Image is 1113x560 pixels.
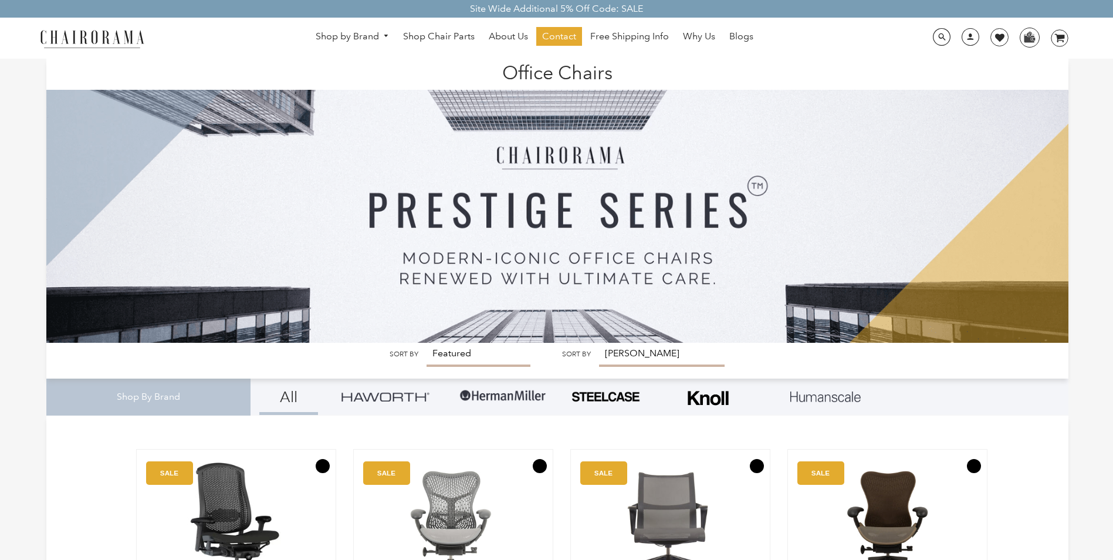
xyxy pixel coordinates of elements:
[729,31,753,43] span: Blogs
[390,350,418,359] label: Sort by
[584,27,675,46] a: Free Shipping Info
[533,459,547,473] button: Add to Wishlist
[46,379,251,416] div: Shop By Brand
[201,27,868,49] nav: DesktopNavigation
[685,383,732,413] img: Frame_4.png
[790,392,861,402] img: Layer_1_1.png
[459,379,547,414] img: Group-1.png
[483,27,534,46] a: About Us
[310,28,395,46] a: Shop by Brand
[542,31,576,43] span: Contact
[967,459,981,473] button: Add to Wishlist
[570,390,641,403] img: PHOTO-2024-07-09-00-53-10-removebg-preview.png
[1020,28,1038,46] img: WhatsApp_Image_2024-07-12_at_16.23.01.webp
[259,379,318,415] a: All
[46,59,1068,343] img: Office Chairs
[33,28,151,49] img: chairorama
[489,31,528,43] span: About Us
[723,27,759,46] a: Blogs
[590,31,669,43] span: Free Shipping Info
[316,459,330,473] button: Add to Wishlist
[58,59,1057,84] h1: Office Chairs
[341,392,429,401] img: Group_4be16a4b-c81a-4a6e-a540-764d0a8faf6e.png
[160,469,178,477] text: SALE
[677,27,721,46] a: Why Us
[377,469,395,477] text: SALE
[562,350,591,359] label: Sort by
[403,31,475,43] span: Shop Chair Parts
[750,459,764,473] button: Add to Wishlist
[397,27,481,46] a: Shop Chair Parts
[811,469,830,477] text: SALE
[683,31,715,43] span: Why Us
[536,27,582,46] a: Contact
[594,469,613,477] text: SALE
